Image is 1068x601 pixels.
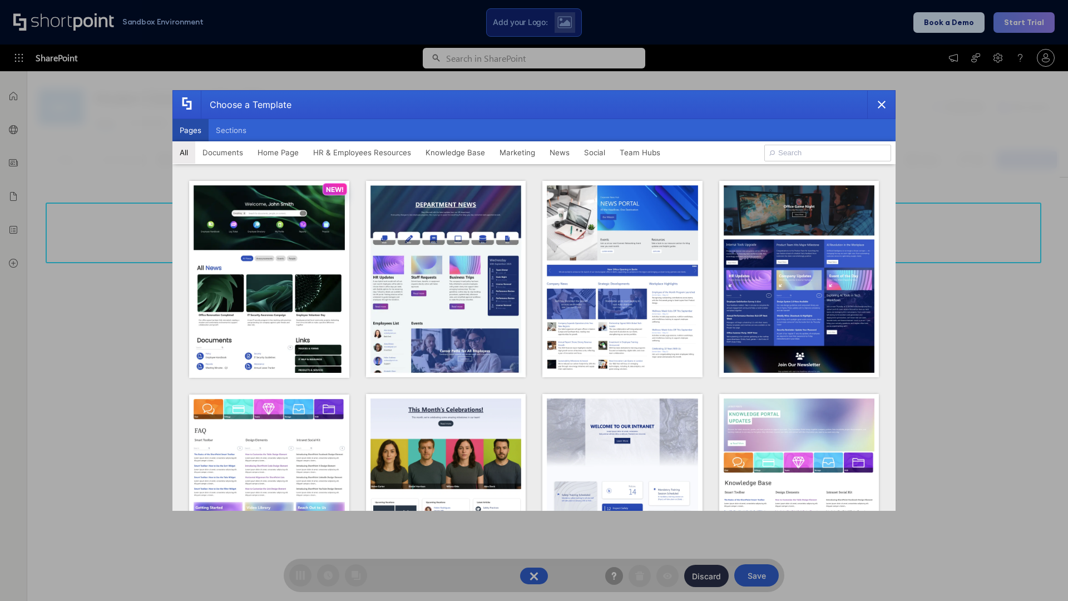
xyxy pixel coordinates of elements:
[306,141,418,164] button: HR & Employees Resources
[418,141,492,164] button: Knowledge Base
[764,145,891,161] input: Search
[172,141,195,164] button: All
[201,91,291,119] div: Choose a Template
[209,119,254,141] button: Sections
[492,141,542,164] button: Marketing
[172,119,209,141] button: Pages
[326,185,344,194] p: NEW!
[250,141,306,164] button: Home Page
[612,141,667,164] button: Team Hubs
[172,90,896,511] div: template selector
[577,141,612,164] button: Social
[542,141,577,164] button: News
[1012,548,1068,601] iframe: Chat Widget
[195,141,250,164] button: Documents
